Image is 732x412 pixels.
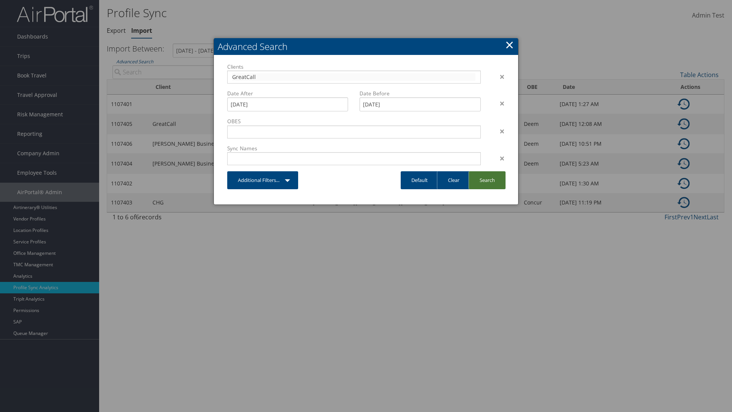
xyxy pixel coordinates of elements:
label: Sync Names [227,145,481,152]
a: Search [469,171,506,189]
div: × [486,127,510,136]
div: × [486,99,510,108]
label: Date After [227,90,348,97]
div: × [486,72,510,81]
label: Date Before [360,90,480,97]
a: Clear [437,171,470,189]
a: Close [505,37,514,52]
a: Default [401,171,438,189]
label: OBES [227,117,481,125]
h2: Advanced Search [214,38,518,55]
label: Clients [227,63,481,71]
div: × [486,154,510,163]
a: Additional Filters... [227,171,298,189]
